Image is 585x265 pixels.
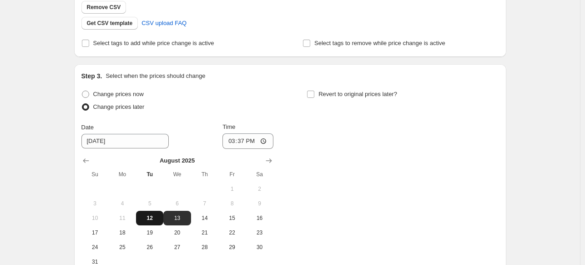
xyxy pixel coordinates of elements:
[81,1,126,14] button: Remove CSV
[81,17,138,30] button: Get CSV template
[167,244,187,251] span: 27
[81,240,109,255] button: Sunday August 24 2025
[93,40,214,46] span: Select tags to add while price change is active
[246,196,273,211] button: Saturday August 9 2025
[222,244,242,251] span: 29
[195,200,215,207] span: 7
[85,171,105,178] span: Su
[218,196,246,211] button: Friday August 8 2025
[163,240,191,255] button: Wednesday August 27 2025
[93,103,145,110] span: Change prices later
[218,225,246,240] button: Friday August 22 2025
[93,91,144,97] span: Change prices now
[85,244,105,251] span: 24
[249,214,269,222] span: 16
[167,200,187,207] span: 6
[80,154,92,167] button: Show previous month, July 2025
[136,167,163,182] th: Tuesday
[136,196,163,211] button: Tuesday August 5 2025
[167,171,187,178] span: We
[222,200,242,207] span: 8
[318,91,397,97] span: Revert to original prices later?
[249,229,269,236] span: 23
[136,211,163,225] button: Today Tuesday August 12 2025
[191,211,218,225] button: Thursday August 14 2025
[112,244,132,251] span: 25
[222,133,273,149] input: 12:00
[246,240,273,255] button: Saturday August 30 2025
[85,200,105,207] span: 3
[85,229,105,236] span: 17
[136,240,163,255] button: Tuesday August 26 2025
[249,185,269,193] span: 2
[222,214,242,222] span: 15
[81,134,169,148] input: 8/12/2025
[163,167,191,182] th: Wednesday
[140,200,160,207] span: 5
[246,182,273,196] button: Saturday August 2 2025
[246,225,273,240] button: Saturday August 23 2025
[85,214,105,222] span: 10
[195,214,215,222] span: 14
[249,200,269,207] span: 9
[246,167,273,182] th: Saturday
[222,123,235,130] span: Time
[191,225,218,240] button: Thursday August 21 2025
[195,171,215,178] span: Th
[87,4,121,11] span: Remove CSV
[163,225,191,240] button: Wednesday August 20 2025
[167,229,187,236] span: 20
[191,196,218,211] button: Thursday August 7 2025
[140,244,160,251] span: 26
[112,171,132,178] span: Mo
[222,229,242,236] span: 22
[167,214,187,222] span: 13
[109,167,136,182] th: Monday
[218,182,246,196] button: Friday August 1 2025
[81,71,102,81] h2: Step 3.
[106,71,205,81] p: Select when the prices should change
[112,229,132,236] span: 18
[222,171,242,178] span: Fr
[109,211,136,225] button: Monday August 11 2025
[218,167,246,182] th: Friday
[249,171,269,178] span: Sa
[140,229,160,236] span: 19
[81,196,109,211] button: Sunday August 3 2025
[163,196,191,211] button: Wednesday August 6 2025
[191,240,218,255] button: Thursday August 28 2025
[218,240,246,255] button: Friday August 29 2025
[136,16,192,31] a: CSV upload FAQ
[141,19,187,28] span: CSV upload FAQ
[222,185,242,193] span: 1
[218,211,246,225] button: Friday August 15 2025
[109,196,136,211] button: Monday August 4 2025
[81,225,109,240] button: Sunday August 17 2025
[195,244,215,251] span: 28
[262,154,275,167] button: Show next month, September 2025
[112,214,132,222] span: 11
[249,244,269,251] span: 30
[81,124,94,131] span: Date
[140,171,160,178] span: Tu
[140,214,160,222] span: 12
[195,229,215,236] span: 21
[314,40,445,46] span: Select tags to remove while price change is active
[81,167,109,182] th: Sunday
[81,211,109,225] button: Sunday August 10 2025
[191,167,218,182] th: Thursday
[109,225,136,240] button: Monday August 18 2025
[109,240,136,255] button: Monday August 25 2025
[136,225,163,240] button: Tuesday August 19 2025
[246,211,273,225] button: Saturday August 16 2025
[163,211,191,225] button: Wednesday August 13 2025
[112,200,132,207] span: 4
[87,20,133,27] span: Get CSV template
